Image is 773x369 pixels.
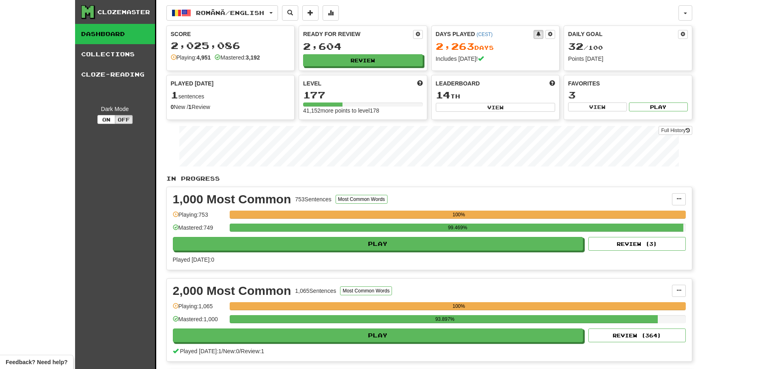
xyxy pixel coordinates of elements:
div: Days Played [436,30,534,38]
button: Review [303,54,423,66]
a: (CEST) [476,32,493,37]
button: View [568,102,627,111]
button: View [436,103,556,112]
span: 14 [436,89,450,100]
span: Played [DATE]: 0 [173,256,214,263]
strong: 4,951 [196,54,211,61]
div: 3 [568,90,688,100]
div: Includes [DATE]! [436,55,556,63]
button: Review (364) [588,328,686,342]
div: New / Review [171,103,291,111]
a: Collections [75,44,155,64]
div: sentences [171,90,291,100]
div: Points [DATE] [568,55,688,63]
span: Score more points to level up [417,79,423,87]
a: Cloze-Reading [75,64,155,85]
span: / 100 [568,44,603,51]
a: Full History [659,126,692,135]
span: / [239,348,241,354]
span: 2,263 [436,41,474,52]
div: 753 Sentences [295,195,332,203]
div: 41,152 more points to level 178 [303,107,423,115]
div: Mastered: [215,53,260,62]
span: This week in points, UTC [549,79,555,87]
div: Clozemaster [97,8,150,16]
div: 99.469% [232,224,683,232]
span: Level [303,79,321,87]
button: Play [629,102,688,111]
button: On [97,115,115,124]
div: Dark Mode [81,105,149,113]
div: Ready for Review [303,30,413,38]
span: Leaderboard [436,79,480,87]
div: Playing: 1,065 [173,302,226,316]
button: Most Common Words [336,195,388,204]
button: Review (3) [588,237,686,251]
div: Day s [436,41,556,52]
span: / [222,348,223,354]
button: Search sentences [282,5,298,21]
span: 1 [171,89,179,100]
div: 93.897% [232,315,658,323]
button: Most Common Words [340,286,392,295]
div: Daily Goal [568,30,678,39]
span: Română / English [196,9,264,16]
div: 177 [303,90,423,100]
span: New: 0 [223,348,239,354]
div: Score [171,30,291,38]
p: In Progress [166,175,692,183]
div: th [436,90,556,100]
button: Play [173,328,584,342]
strong: 0 [171,104,174,110]
div: 100% [232,302,686,310]
div: Mastered: 1,000 [173,315,226,328]
span: Played [DATE] [171,79,214,87]
div: 2,604 [303,41,423,51]
div: Playing: [171,53,211,62]
strong: 3,192 [246,54,260,61]
button: More stats [323,5,339,21]
div: Favorites [568,79,688,87]
a: Dashboard [75,24,155,44]
span: Played [DATE]: 1 [180,348,221,354]
div: 1,000 Most Common [173,193,291,205]
div: 2,000 Most Common [173,285,291,297]
div: 100% [232,211,686,219]
span: Open feedback widget [6,358,67,366]
div: Mastered: 749 [173,224,226,237]
button: Română/English [166,5,278,21]
button: Add sentence to collection [302,5,319,21]
span: Review: 1 [241,348,264,354]
button: Play [173,237,584,251]
button: Off [115,115,133,124]
div: Playing: 753 [173,211,226,224]
div: 2,025,086 [171,41,291,51]
strong: 1 [188,104,192,110]
div: 1,065 Sentences [295,287,336,295]
span: 32 [568,41,584,52]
